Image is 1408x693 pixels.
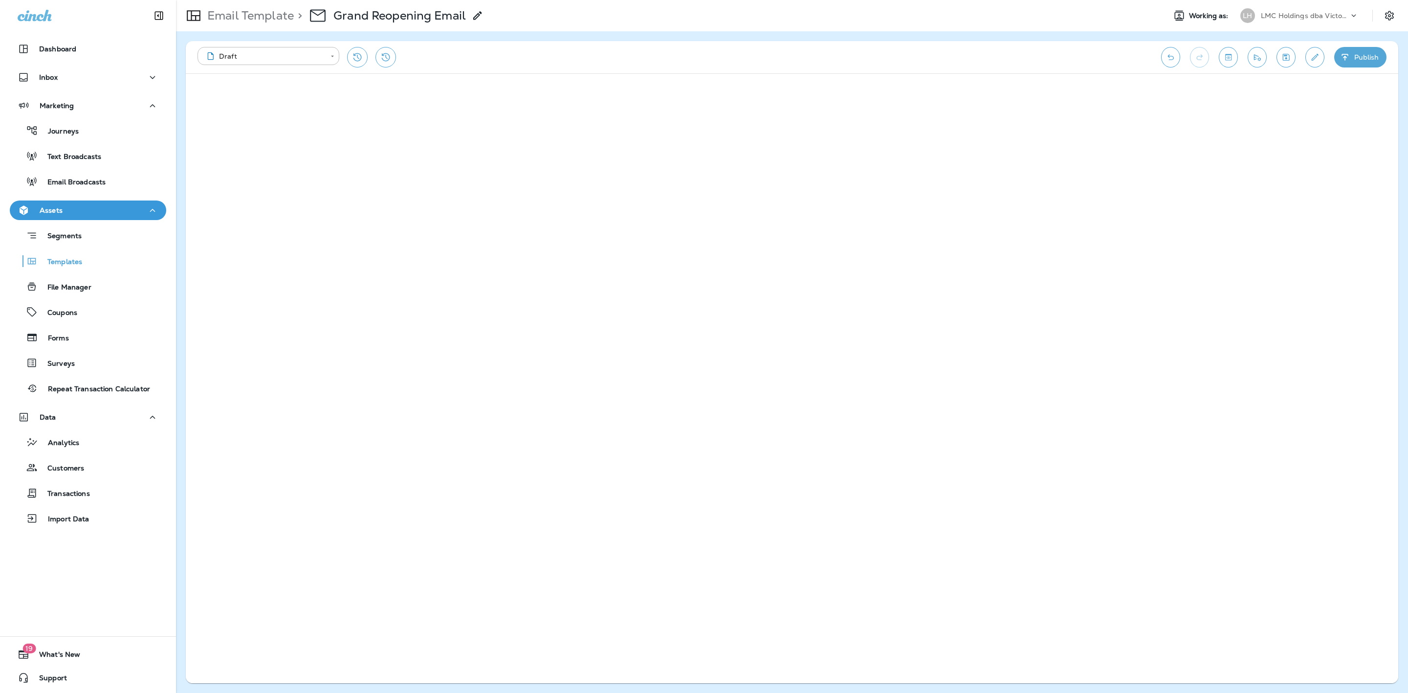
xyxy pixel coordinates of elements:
p: Coupons [38,309,77,318]
button: Collapse Sidebar [145,6,173,25]
button: Toggle preview [1219,47,1238,67]
p: Analytics [38,439,79,448]
button: Analytics [10,432,166,452]
button: Assets [10,201,166,220]
p: Repeat Transaction Calculator [38,385,150,394]
p: Journeys [38,127,79,136]
div: LH [1240,8,1255,23]
button: Journeys [10,120,166,141]
p: Email Broadcasts [38,178,106,187]
button: Save [1276,47,1296,67]
p: File Manager [38,283,91,292]
p: > [294,8,302,23]
button: Transactions [10,483,166,503]
p: LMC Holdings dba Victory Lane Quick Oil Change [1261,12,1349,20]
span: 19 [22,644,36,653]
p: Surveys [38,359,75,369]
button: Templates [10,251,166,271]
button: Forms [10,327,166,348]
p: Dashboard [39,45,76,53]
span: Support [29,674,67,686]
button: Support [10,668,166,688]
p: Inbox [39,73,58,81]
button: View Changelog [375,47,396,67]
p: Forms [38,334,69,343]
button: Repeat Transaction Calculator [10,378,166,399]
button: Email Broadcasts [10,171,166,192]
span: Working as: [1189,12,1231,20]
span: What's New [29,650,80,662]
button: Text Broadcasts [10,146,166,166]
button: File Manager [10,276,166,297]
p: Text Broadcasts [38,153,101,162]
button: Restore from previous version [347,47,368,67]
p: Transactions [38,490,90,499]
button: Settings [1381,7,1398,24]
button: Surveys [10,353,166,373]
p: Assets [40,206,63,214]
button: Undo [1161,47,1180,67]
button: Segments [10,225,166,246]
p: Marketing [40,102,74,110]
button: Coupons [10,302,166,322]
p: Grand Reopening Email [333,8,466,23]
p: Import Data [38,515,89,524]
button: 19What's New [10,645,166,664]
p: Data [40,413,56,421]
button: Dashboard [10,39,166,59]
button: Publish [1334,47,1386,67]
button: Customers [10,457,166,478]
p: Email Template [203,8,294,23]
button: Marketing [10,96,166,115]
div: Draft [204,51,324,61]
button: Edit details [1305,47,1324,67]
p: Segments [38,232,82,242]
button: Import Data [10,508,166,529]
p: Templates [38,258,82,267]
button: Send test email [1248,47,1267,67]
button: Inbox [10,67,166,87]
p: Customers [38,464,84,473]
button: Data [10,407,166,427]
